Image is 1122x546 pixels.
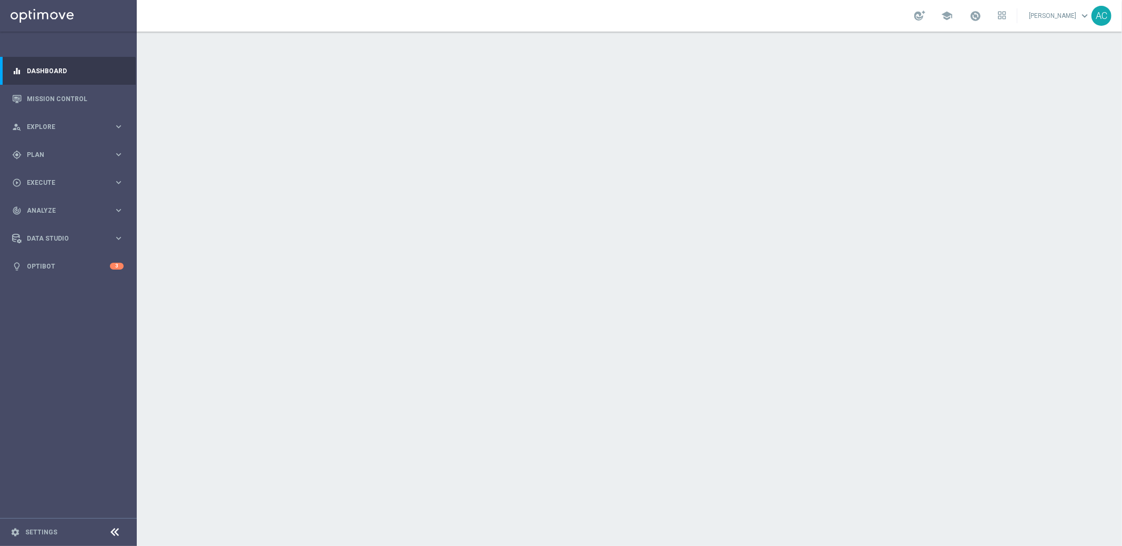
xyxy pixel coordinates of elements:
div: Optibot [12,252,124,280]
i: keyboard_arrow_right [114,122,124,132]
div: Mission Control [12,85,124,113]
button: person_search Explore keyboard_arrow_right [12,123,124,131]
button: equalizer Dashboard [12,67,124,75]
i: keyboard_arrow_right [114,150,124,160]
button: gps_fixed Plan keyboard_arrow_right [12,151,124,159]
a: Settings [25,529,57,535]
i: gps_fixed [12,150,22,160]
i: keyboard_arrow_right [114,233,124,243]
a: Mission Control [27,85,124,113]
i: track_changes [12,206,22,215]
div: Execute [12,178,114,187]
div: Plan [12,150,114,160]
i: keyboard_arrow_right [114,177,124,187]
button: play_circle_outline Execute keyboard_arrow_right [12,178,124,187]
a: Dashboard [27,57,124,85]
i: settings [11,528,20,537]
a: [PERSON_NAME]keyboard_arrow_down [1028,8,1091,24]
span: Execute [27,180,114,186]
button: Data Studio keyboard_arrow_right [12,234,124,243]
i: lightbulb [12,262,22,271]
button: track_changes Analyze keyboard_arrow_right [12,206,124,215]
div: Data Studio [12,234,114,243]
div: Dashboard [12,57,124,85]
span: Analyze [27,207,114,214]
span: Explore [27,124,114,130]
span: school [941,10,953,22]
button: Mission Control [12,95,124,103]
button: lightbulb Optibot 3 [12,262,124,271]
div: Explore [12,122,114,132]
div: 3 [110,263,124,270]
div: AC [1091,6,1111,26]
span: keyboard_arrow_down [1079,10,1090,22]
i: keyboard_arrow_right [114,205,124,215]
a: Optibot [27,252,110,280]
div: Analyze [12,206,114,215]
i: equalizer [12,66,22,76]
span: Data Studio [27,235,114,242]
i: play_circle_outline [12,178,22,187]
i: person_search [12,122,22,132]
span: Plan [27,152,114,158]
